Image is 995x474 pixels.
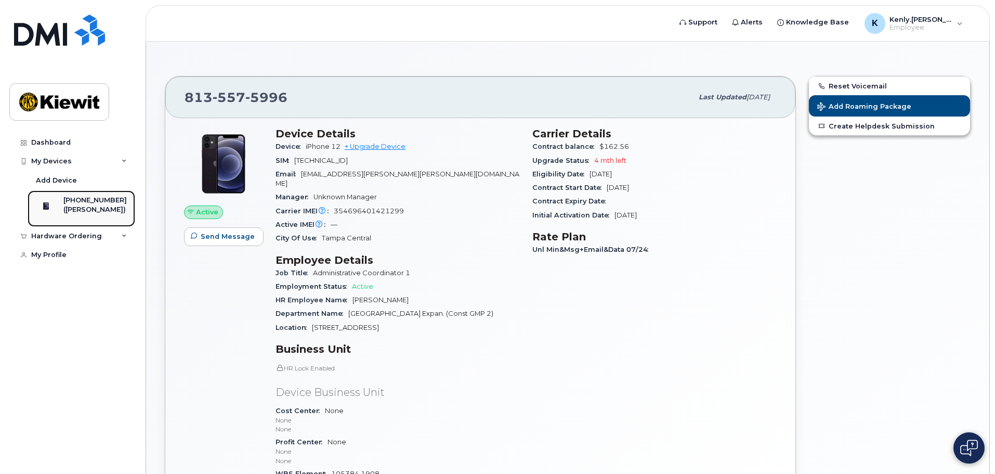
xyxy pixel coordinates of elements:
[532,170,590,178] span: Eligibility Date
[294,157,348,164] span: [TECHNICAL_ID]
[276,170,301,178] span: Email
[532,230,777,243] h3: Rate Plan
[313,269,410,277] span: Administrative Coordinator 1
[345,143,405,150] a: + Upgrade Device
[184,227,264,246] button: Send Message
[352,296,409,304] span: [PERSON_NAME]
[312,324,379,331] span: [STREET_ADDRESS]
[809,76,970,95] button: Reset Voicemail
[276,310,348,317] span: Department Name
[532,184,607,191] span: Contract Start Date
[276,324,312,331] span: Location
[276,296,352,304] span: HR Employee Name
[352,283,373,290] span: Active
[276,456,520,465] p: None
[276,234,322,242] span: City Of Use
[532,246,653,253] span: Unl Min&Msg+Email&Data 07/24
[276,193,313,201] span: Manager
[276,438,328,446] span: Profit Center
[276,221,331,228] span: Active IMEI
[590,170,612,178] span: [DATE]
[276,127,520,140] h3: Device Details
[532,127,777,140] h3: Carrier Details
[599,143,629,150] span: $162.56
[322,234,371,242] span: Tampa Central
[532,157,594,164] span: Upgrade Status
[276,438,520,465] span: None
[276,343,520,355] h3: Business Unit
[276,385,520,400] p: Device Business Unit
[607,184,629,191] span: [DATE]
[532,211,614,219] span: Initial Activation Date
[532,197,611,205] span: Contract Expiry Date
[276,269,313,277] span: Job Title
[276,364,520,373] p: HR Lock Enabled
[192,133,255,195] img: iPhone_12.jpg
[348,310,493,317] span: [GEOGRAPHIC_DATA] Expan. (Const GMP 2)
[960,440,978,456] img: Open chat
[614,211,637,219] span: [DATE]
[532,143,599,150] span: Contract balance
[276,447,520,456] p: None
[276,157,294,164] span: SIM
[276,425,520,433] p: None
[276,170,519,187] span: [EMAIL_ADDRESS][PERSON_NAME][PERSON_NAME][DOMAIN_NAME]
[699,93,747,101] span: Last updated
[334,207,404,215] span: 354696401421299
[817,103,911,112] span: Add Roaming Package
[276,407,520,434] span: None
[276,416,520,425] p: None
[306,143,341,150] span: iPhone 12
[213,89,245,105] span: 557
[196,207,218,217] span: Active
[747,93,770,101] span: [DATE]
[594,157,626,164] span: 4 mth left
[276,207,334,215] span: Carrier IMEI
[276,254,520,266] h3: Employee Details
[276,407,325,415] span: Cost Center
[201,232,255,241] span: Send Message
[331,221,337,228] span: —
[809,117,970,135] a: Create Helpdesk Submission
[809,95,970,117] button: Add Roaming Package
[276,283,352,290] span: Employment Status
[185,89,287,105] span: 813
[313,193,377,201] span: Unknown Manager
[276,143,306,150] span: Device
[245,89,287,105] span: 5996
